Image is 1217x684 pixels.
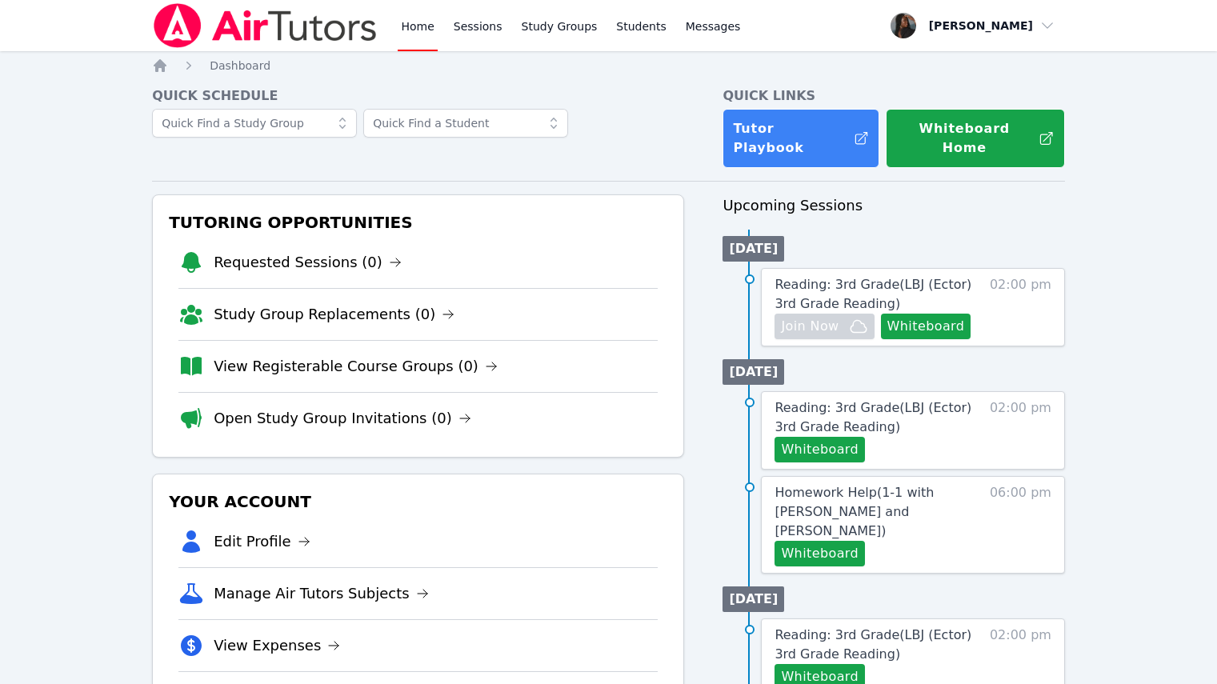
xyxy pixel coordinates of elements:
span: Dashboard [210,59,270,72]
li: [DATE] [723,359,784,385]
a: Homework Help(1-1 with [PERSON_NAME] and [PERSON_NAME]) [775,483,982,541]
button: Join Now [775,314,874,339]
a: Dashboard [210,58,270,74]
a: Reading: 3rd Grade(LBJ (Ector) 3rd Grade Reading) [775,275,982,314]
h3: Upcoming Sessions [723,194,1065,217]
a: Requested Sessions (0) [214,251,402,274]
a: Manage Air Tutors Subjects [214,582,429,605]
a: Tutor Playbook [723,109,879,168]
span: Reading: 3rd Grade ( LBJ (Ector) 3rd Grade Reading ) [775,277,971,311]
h3: Your Account [166,487,671,516]
a: View Registerable Course Groups (0) [214,355,498,378]
span: Homework Help ( 1-1 with [PERSON_NAME] and [PERSON_NAME] ) [775,485,934,538]
button: Whiteboard [775,541,865,566]
span: Reading: 3rd Grade ( LBJ (Ector) 3rd Grade Reading ) [775,627,971,662]
span: 02:00 pm [990,398,1051,462]
a: Reading: 3rd Grade(LBJ (Ector) 3rd Grade Reading) [775,398,982,437]
a: Open Study Group Invitations (0) [214,407,471,430]
input: Quick Find a Student [363,109,568,138]
span: Messages [686,18,741,34]
h3: Tutoring Opportunities [166,208,671,237]
button: Whiteboard [775,437,865,462]
span: 06:00 pm [990,483,1051,566]
img: Air Tutors [152,3,378,48]
a: Reading: 3rd Grade(LBJ (Ector) 3rd Grade Reading) [775,626,982,664]
button: Whiteboard [881,314,971,339]
button: Whiteboard Home [886,109,1065,168]
a: Edit Profile [214,530,310,553]
h4: Quick Links [723,86,1065,106]
li: [DATE] [723,586,784,612]
a: View Expenses [214,634,340,657]
li: [DATE] [723,236,784,262]
span: Reading: 3rd Grade ( LBJ (Ector) 3rd Grade Reading ) [775,400,971,434]
h4: Quick Schedule [152,86,684,106]
a: Study Group Replacements (0) [214,303,454,326]
input: Quick Find a Study Group [152,109,357,138]
span: Join Now [781,317,839,336]
nav: Breadcrumb [152,58,1065,74]
span: 02:00 pm [990,275,1051,339]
